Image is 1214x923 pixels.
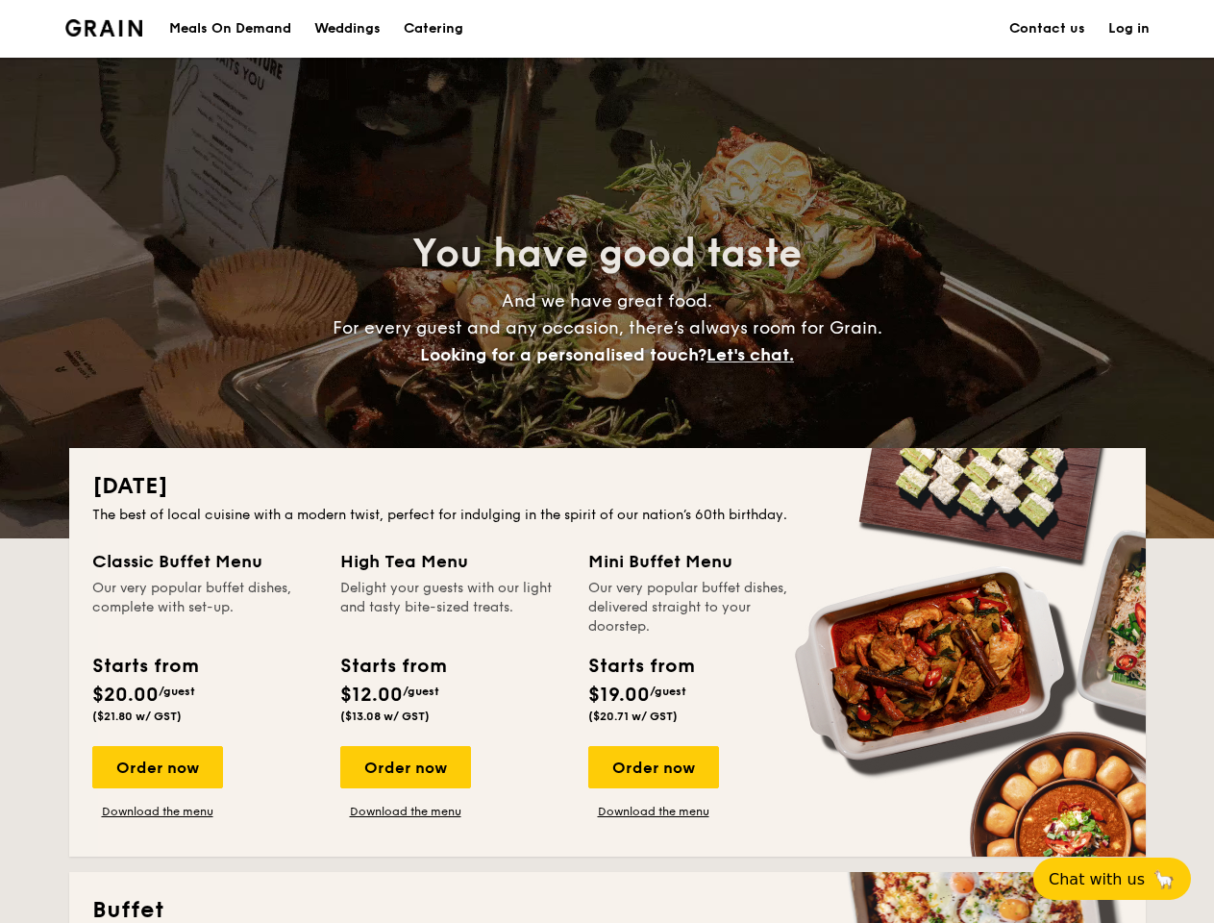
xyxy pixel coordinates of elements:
[588,684,650,707] span: $19.00
[92,471,1123,502] h2: [DATE]
[92,684,159,707] span: $20.00
[340,579,565,636] div: Delight your guests with our light and tasty bite-sized treats.
[65,19,143,37] img: Grain
[588,804,719,819] a: Download the menu
[1033,858,1191,900] button: Chat with us🦙
[588,652,693,681] div: Starts from
[412,231,802,277] span: You have good taste
[340,746,471,788] div: Order now
[65,19,143,37] a: Logotype
[1049,870,1145,888] span: Chat with us
[92,506,1123,525] div: The best of local cuisine with a modern twist, perfect for indulging in the spirit of our nation’...
[340,684,403,707] span: $12.00
[420,344,706,365] span: Looking for a personalised touch?
[706,344,794,365] span: Let's chat.
[650,685,686,698] span: /guest
[92,746,223,788] div: Order now
[588,579,813,636] div: Our very popular buffet dishes, delivered straight to your doorstep.
[588,710,678,723] span: ($20.71 w/ GST)
[340,548,565,575] div: High Tea Menu
[92,548,317,575] div: Classic Buffet Menu
[340,804,471,819] a: Download the menu
[588,548,813,575] div: Mini Buffet Menu
[403,685,439,698] span: /guest
[92,652,197,681] div: Starts from
[92,804,223,819] a: Download the menu
[340,652,445,681] div: Starts from
[92,710,182,723] span: ($21.80 w/ GST)
[340,710,430,723] span: ($13.08 w/ GST)
[159,685,195,698] span: /guest
[588,746,719,788] div: Order now
[92,579,317,636] div: Our very popular buffet dishes, complete with set-up.
[333,290,882,365] span: And we have great food. For every guest and any occasion, there’s always room for Grain.
[1152,868,1176,890] span: 🦙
